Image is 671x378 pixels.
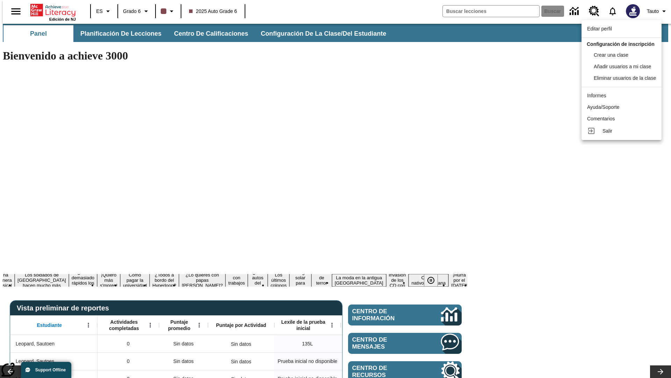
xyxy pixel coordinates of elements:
[587,93,606,98] span: Informes
[587,41,655,47] span: Configuración de inscripción
[603,128,612,134] span: Salir
[594,52,628,58] span: Crear una clase
[587,104,619,110] span: Ayuda/Soporte
[587,116,615,121] span: Comentarios
[594,64,651,69] span: Añadir usuarios a mi clase
[587,26,612,31] span: Editar perfil
[594,75,656,81] span: Eliminar usuarios de la clase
